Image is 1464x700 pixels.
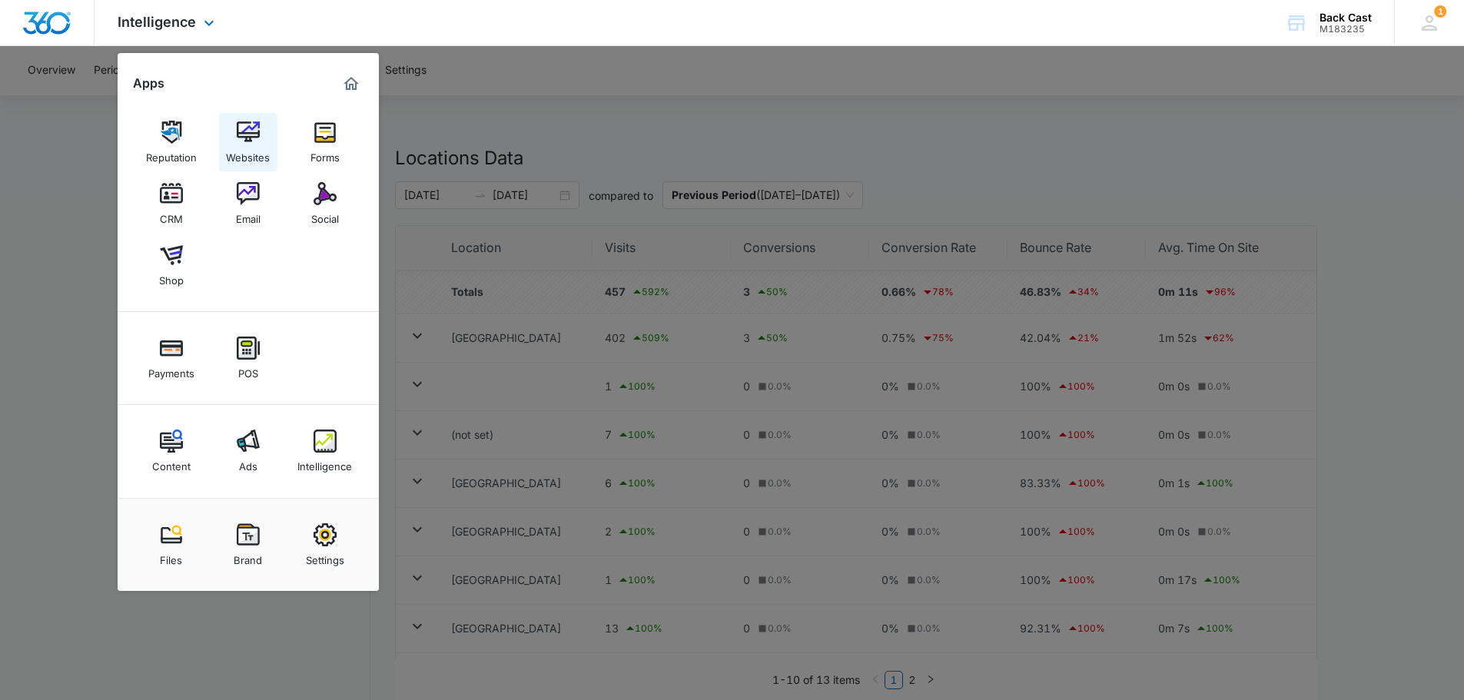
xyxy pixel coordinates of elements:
div: Brand [234,546,262,566]
div: Shop [159,267,184,287]
div: CRM [160,205,183,225]
div: notifications count [1434,5,1446,18]
div: account id [1320,24,1372,35]
div: POS [238,360,258,380]
a: Files [142,516,201,574]
div: Forms [310,144,340,164]
a: Websites [219,113,277,171]
a: CRM [142,174,201,233]
span: 1 [1434,5,1446,18]
a: Shop [142,236,201,294]
div: Content [152,453,191,473]
a: Payments [142,329,201,387]
span: Intelligence [118,14,196,30]
a: Content [142,422,201,480]
div: Websites [226,144,270,164]
a: Brand [219,516,277,574]
div: Ads [239,453,257,473]
a: Ads [219,422,277,480]
a: Settings [296,516,354,574]
a: Reputation [142,113,201,171]
a: Intelligence [296,422,354,480]
div: account name [1320,12,1372,24]
a: Social [296,174,354,233]
div: Files [160,546,182,566]
a: Marketing 360® Dashboard [339,71,364,96]
a: POS [219,329,277,387]
div: Social [311,205,339,225]
h2: Apps [133,76,164,91]
div: Email [236,205,261,225]
a: Email [219,174,277,233]
div: Reputation [146,144,197,164]
div: Intelligence [297,453,352,473]
a: Forms [296,113,354,171]
div: Payments [148,360,194,380]
div: Settings [306,546,344,566]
